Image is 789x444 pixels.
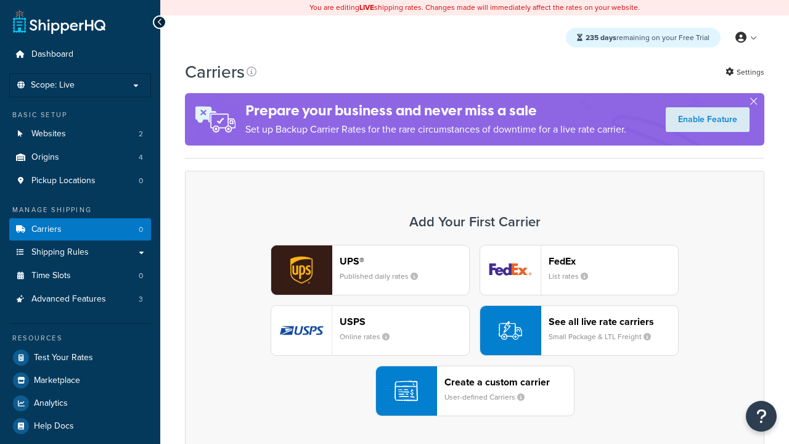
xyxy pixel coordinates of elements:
button: Open Resource Center [746,401,777,432]
span: Analytics [34,398,68,409]
span: Scope: Live [31,80,75,91]
a: Help Docs [9,415,151,437]
button: ups logoUPS®Published daily rates [271,245,470,295]
img: ups logo [271,245,332,295]
div: Basic Setup [9,110,151,120]
span: Pickup Locations [31,176,96,186]
header: USPS [340,316,469,327]
span: Marketplace [34,376,80,386]
span: Advanced Features [31,294,106,305]
h4: Prepare your business and never miss a sale [245,101,626,121]
img: icon-carrier-custom-c93b8a24.svg [394,379,418,403]
a: ShipperHQ Home [13,9,105,34]
a: Shipping Rules [9,241,151,264]
a: Carriers 0 [9,218,151,241]
header: FedEx [549,255,678,267]
small: Online rates [340,331,399,342]
a: Origins 4 [9,146,151,169]
header: See all live rate carriers [549,316,678,327]
a: Test Your Rates [9,347,151,369]
span: Help Docs [34,421,74,432]
img: fedEx logo [480,245,541,295]
b: LIVE [359,2,374,13]
a: Enable Feature [666,107,750,132]
a: Pickup Locations 0 [9,170,151,192]
strong: 235 days [586,32,616,43]
a: Marketplace [9,369,151,392]
span: Test Your Rates [34,353,93,363]
h3: Add Your First Carrier [198,215,751,229]
span: 0 [139,224,143,235]
button: usps logoUSPSOnline rates [271,305,470,356]
span: Carriers [31,224,62,235]
button: fedEx logoFedExList rates [480,245,679,295]
a: Websites 2 [9,123,151,146]
a: Analytics [9,392,151,414]
span: 0 [139,176,143,186]
span: Dashboard [31,49,73,60]
span: 4 [139,152,143,163]
span: 0 [139,271,143,281]
span: Origins [31,152,59,163]
li: Advanced Features [9,288,151,311]
button: See all live rate carriersSmall Package & LTL Freight [480,305,679,356]
div: Manage Shipping [9,205,151,215]
p: Set up Backup Carrier Rates for the rare circumstances of downtime for a live rate carrier. [245,121,626,138]
li: Carriers [9,218,151,241]
button: Create a custom carrierUser-defined Carriers [375,366,574,416]
span: Websites [31,129,66,139]
img: usps logo [271,306,332,355]
h1: Carriers [185,60,245,84]
span: 2 [139,129,143,139]
li: Websites [9,123,151,146]
header: Create a custom carrier [444,376,574,388]
div: remaining on your Free Trial [566,28,721,47]
img: icon-carrier-liverate-becf4550.svg [499,319,522,342]
img: ad-rules-rateshop-fe6ec290ccb7230408bd80ed9643f0289d75e0ffd9eb532fc0e269fcd187b520.png [185,93,245,146]
a: Advanced Features 3 [9,288,151,311]
span: Shipping Rules [31,247,89,258]
small: List rates [549,271,598,282]
span: Time Slots [31,271,71,281]
li: Origins [9,146,151,169]
small: Published daily rates [340,271,428,282]
div: Resources [9,333,151,343]
span: 3 [139,294,143,305]
li: Pickup Locations [9,170,151,192]
small: Small Package & LTL Freight [549,331,661,342]
header: UPS® [340,255,469,267]
a: Time Slots 0 [9,265,151,287]
li: Time Slots [9,265,151,287]
a: Dashboard [9,43,151,66]
a: Settings [726,64,764,81]
small: User-defined Carriers [444,392,534,403]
